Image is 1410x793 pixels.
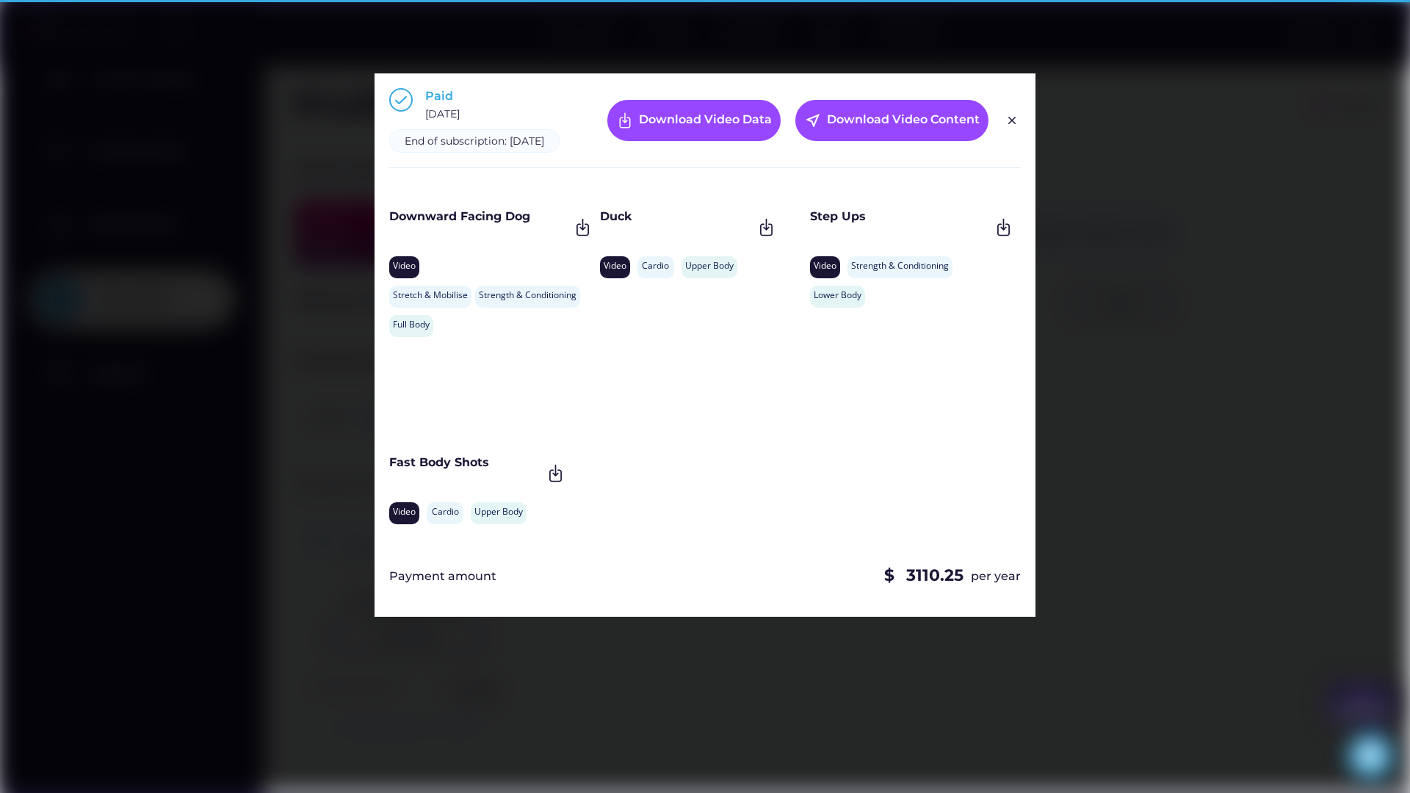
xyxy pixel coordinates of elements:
[827,112,980,129] div: Download Video Content
[546,463,565,483] img: Frame.svg
[884,565,899,587] div: $
[641,260,670,272] div: Cardio
[393,506,416,518] div: Video
[389,344,565,443] iframe: Women's_Hormonal_Health_and_Nutrition_Part_1_-_The_Menstruation_Phase_by_Renata
[389,209,569,225] div: Downward Facing Dog
[1348,734,1395,778] iframe: chat widget
[600,209,753,225] div: Duck
[393,319,430,331] div: Full Body
[971,568,1021,584] div: per year
[756,217,776,237] img: Frame.svg
[685,260,734,272] div: Upper Body
[1003,112,1021,129] img: Group%201000002326.svg
[430,506,460,518] div: Cardio
[810,209,990,225] div: Step Ups
[389,568,496,584] div: Payment amount
[616,112,634,129] img: Frame%20%287%29.svg
[639,112,772,129] div: Download Video Data
[425,107,460,122] div: [DATE]
[604,260,626,272] div: Video
[573,217,593,237] img: Frame.svg
[425,88,453,104] div: Paid
[479,289,576,302] div: Strength & Conditioning
[389,455,542,471] div: Fast Body Shots
[814,260,836,272] div: Video
[994,217,1013,237] img: Frame.svg
[393,289,468,302] div: Stretch & Mobilise
[814,289,861,302] div: Lower Body
[393,260,416,272] div: Video
[405,134,544,149] div: End of subscription: [DATE]
[906,565,963,587] div: 3110.25
[804,112,822,129] button: near_me
[474,506,523,518] div: Upper Body
[389,88,413,112] img: Group%201000002397.svg
[851,260,949,272] div: Strength & Conditioning
[1326,668,1399,736] iframe: chat widget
